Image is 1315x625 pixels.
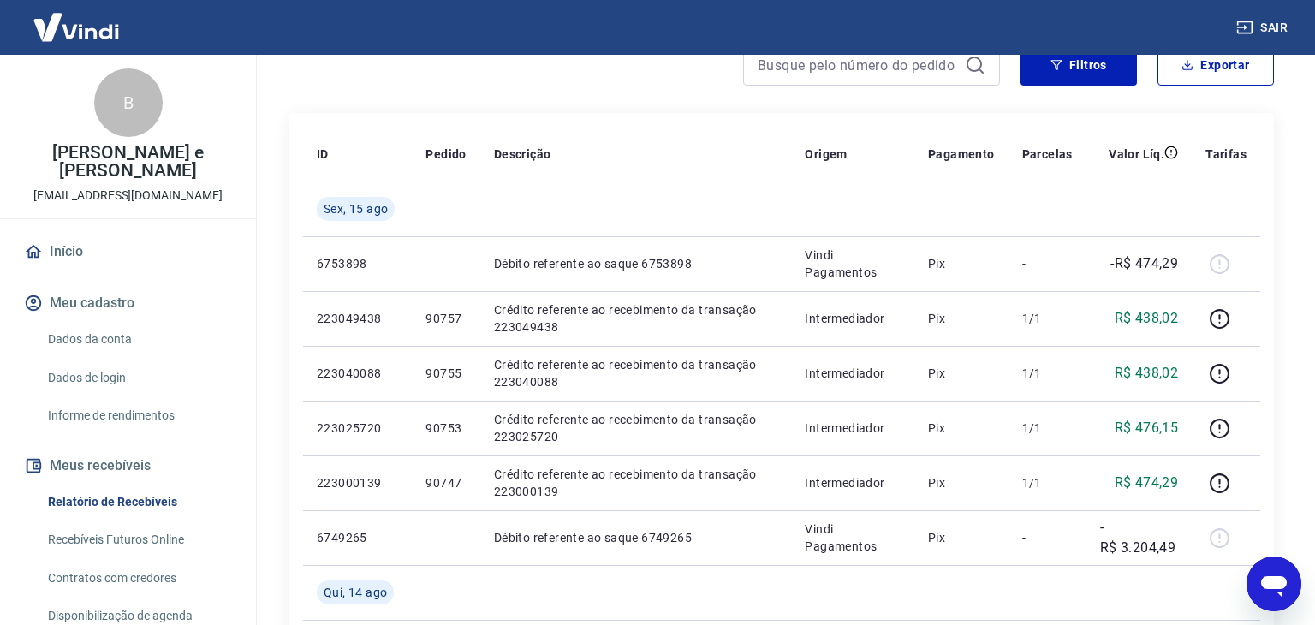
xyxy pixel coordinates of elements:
span: Qui, 14 ago [324,584,387,601]
p: Tarifas [1205,146,1247,163]
p: 223049438 [317,310,398,327]
iframe: Botão para abrir a janela de mensagens [1247,557,1301,611]
p: 223025720 [317,420,398,437]
p: Pagamento [928,146,995,163]
p: Pix [928,420,995,437]
p: Crédito referente ao recebimento da transação 223040088 [494,356,778,390]
p: Origem [805,146,847,163]
button: Sair [1233,12,1294,44]
p: 90747 [425,474,466,491]
p: Débito referente ao saque 6749265 [494,529,778,546]
p: R$ 438,02 [1115,363,1179,384]
p: Pix [928,529,995,546]
div: B [94,68,163,137]
p: Crédito referente ao recebimento da transação 223025720 [494,411,778,445]
p: Intermediador [805,474,901,491]
p: R$ 476,15 [1115,418,1179,438]
p: Descrição [494,146,551,163]
p: Intermediador [805,310,901,327]
p: Valor Líq. [1109,146,1164,163]
button: Meus recebíveis [21,447,235,485]
p: Parcelas [1022,146,1073,163]
p: 1/1 [1022,420,1073,437]
p: - [1022,529,1073,546]
span: Sex, 15 ago [324,200,388,217]
p: Débito referente ao saque 6753898 [494,255,778,272]
a: Dados da conta [41,322,235,357]
p: Crédito referente ao recebimento da transação 223000139 [494,466,778,500]
a: Início [21,233,235,271]
p: R$ 438,02 [1115,308,1179,329]
p: Pix [928,365,995,382]
p: [EMAIL_ADDRESS][DOMAIN_NAME] [33,187,223,205]
p: - [1022,255,1073,272]
p: Vindi Pagamentos [805,521,901,555]
p: Intermediador [805,365,901,382]
button: Meu cadastro [21,284,235,322]
p: 90755 [425,365,466,382]
p: 1/1 [1022,474,1073,491]
a: Contratos com credores [41,561,235,596]
p: 90757 [425,310,466,327]
p: Vindi Pagamentos [805,247,901,281]
button: Filtros [1020,45,1137,86]
p: Pix [928,310,995,327]
p: Intermediador [805,420,901,437]
a: Dados de login [41,360,235,396]
p: [PERSON_NAME] e [PERSON_NAME] [14,144,242,180]
p: Pix [928,474,995,491]
p: Crédito referente ao recebimento da transação 223049438 [494,301,778,336]
p: ID [317,146,329,163]
p: 1/1 [1022,310,1073,327]
p: Pedido [425,146,466,163]
a: Recebíveis Futuros Online [41,522,235,557]
input: Busque pelo número do pedido [758,52,958,78]
p: 6749265 [317,529,398,546]
p: -R$ 3.204,49 [1100,517,1178,558]
p: -R$ 474,29 [1110,253,1178,274]
p: 1/1 [1022,365,1073,382]
img: Vindi [21,1,132,53]
a: Informe de rendimentos [41,398,235,433]
p: 90753 [425,420,466,437]
p: 223000139 [317,474,398,491]
button: Exportar [1157,45,1274,86]
p: Pix [928,255,995,272]
a: Relatório de Recebíveis [41,485,235,520]
p: R$ 474,29 [1115,473,1179,493]
p: 6753898 [317,255,398,272]
p: 223040088 [317,365,398,382]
